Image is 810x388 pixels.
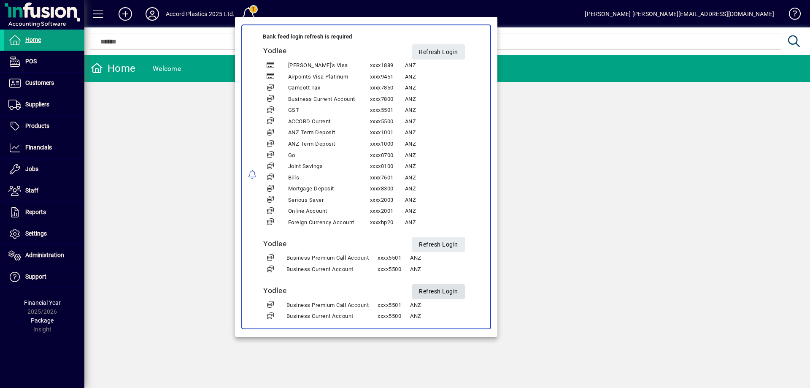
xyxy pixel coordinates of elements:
[288,128,370,139] td: ANZ Term Deposit
[377,300,410,311] td: xxxx5501
[370,172,405,184] td: xxxx7601
[405,217,475,228] td: ANZ
[288,184,370,195] td: Mortgage Deposit
[288,71,370,83] td: Airpoints Visa Platinum
[288,150,370,161] td: Go
[370,195,405,206] td: xxxx2003
[288,105,370,117] td: GST
[405,94,475,105] td: ANZ
[370,138,405,150] td: xxxx1000
[370,150,405,161] td: xxxx0700
[405,105,475,117] td: ANZ
[288,94,370,105] td: Business Current Account
[263,47,396,56] h5: Yodlee
[370,206,405,217] td: xxxx2001
[370,184,405,195] td: xxxx8300
[419,45,458,59] span: Refresh Login
[288,116,370,128] td: ACCORD Current
[370,60,405,71] td: xxxx1889
[412,237,465,252] button: Refresh Login
[370,128,405,139] td: xxxx1001
[286,311,377,322] td: Business Current Account
[286,253,377,264] td: Business Premium Call Account
[405,60,475,71] td: ANZ
[377,311,410,322] td: xxxx5500
[263,286,401,295] h5: Yodlee
[405,150,475,161] td: ANZ
[405,195,475,206] td: ANZ
[370,161,405,172] td: xxxx0100
[405,161,475,172] td: ANZ
[410,311,475,322] td: ANZ
[288,217,370,228] td: Foreign Currency Account
[286,300,377,311] td: Business Premium Call Account
[370,94,405,105] td: xxxx7800
[419,238,458,252] span: Refresh Login
[405,184,475,195] td: ANZ
[405,128,475,139] td: ANZ
[405,116,475,128] td: ANZ
[288,138,370,150] td: ANZ Term Deposit
[405,172,475,184] td: ANZ
[410,253,475,264] td: ANZ
[370,82,405,94] td: xxxx7850
[370,116,405,128] td: xxxx5500
[410,300,475,311] td: ANZ
[263,32,475,42] div: Bank feed login refresh is required
[412,284,465,299] button: Refresh Login
[405,71,475,83] td: ANZ
[288,206,370,217] td: Online Account
[405,138,475,150] td: ANZ
[370,105,405,117] td: xxxx5501
[405,206,475,217] td: ANZ
[370,217,405,228] td: xxxxbp20
[412,44,465,60] button: Refresh Login
[377,253,410,264] td: xxxx5501
[419,285,458,298] span: Refresh Login
[288,82,370,94] td: Camcott Tax
[288,60,370,71] td: [PERSON_NAME]'s Visa
[410,264,475,275] td: ANZ
[370,71,405,83] td: xxxx9451
[263,239,401,248] h5: Yodlee
[288,195,370,206] td: Serious Saver
[377,264,410,275] td: xxxx5500
[405,82,475,94] td: ANZ
[288,161,370,172] td: Joint Savings
[288,172,370,184] td: Bills
[286,264,377,275] td: Business Current Account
